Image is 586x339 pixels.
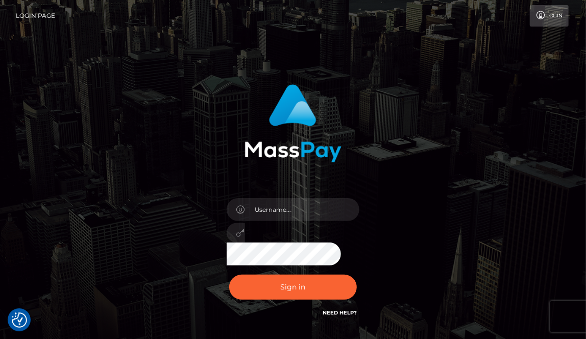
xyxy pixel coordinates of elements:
a: Login [530,5,569,27]
img: MassPay Login [245,84,341,162]
a: Need Help? [323,309,357,316]
input: Username... [245,198,359,221]
img: Revisit consent button [12,312,27,328]
a: Login Page [16,5,55,27]
button: Sign in [229,275,357,300]
button: Consent Preferences [12,312,27,328]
